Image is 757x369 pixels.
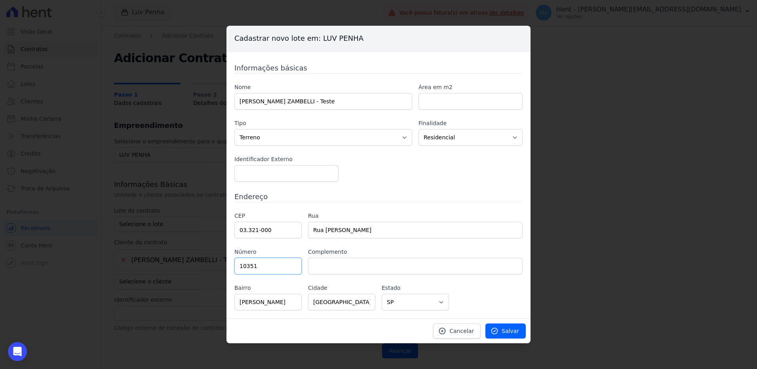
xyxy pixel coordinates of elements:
[234,119,412,127] label: Tipo
[308,248,523,256] label: Complemento
[418,83,523,91] label: Área em m2
[433,323,481,339] a: Cancelar
[382,284,449,292] label: Estado
[234,222,302,238] input: 00.000-000
[418,119,523,127] label: Finalidade
[234,284,302,292] label: Bairro
[234,83,412,91] label: Nome
[234,212,302,220] label: CEP
[234,248,302,256] label: Número
[308,212,523,220] label: Rua
[226,26,531,51] h3: Cadastrar novo lote em: LUV PENHA
[449,327,474,335] span: Cancelar
[308,284,375,292] label: Cidade
[234,155,339,164] label: Identificador Externo
[8,342,27,361] div: Open Intercom Messenger
[234,63,523,73] h3: Informações básicas
[234,191,523,202] h3: Endereço
[485,323,526,339] a: Salvar
[502,327,519,335] span: Salvar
